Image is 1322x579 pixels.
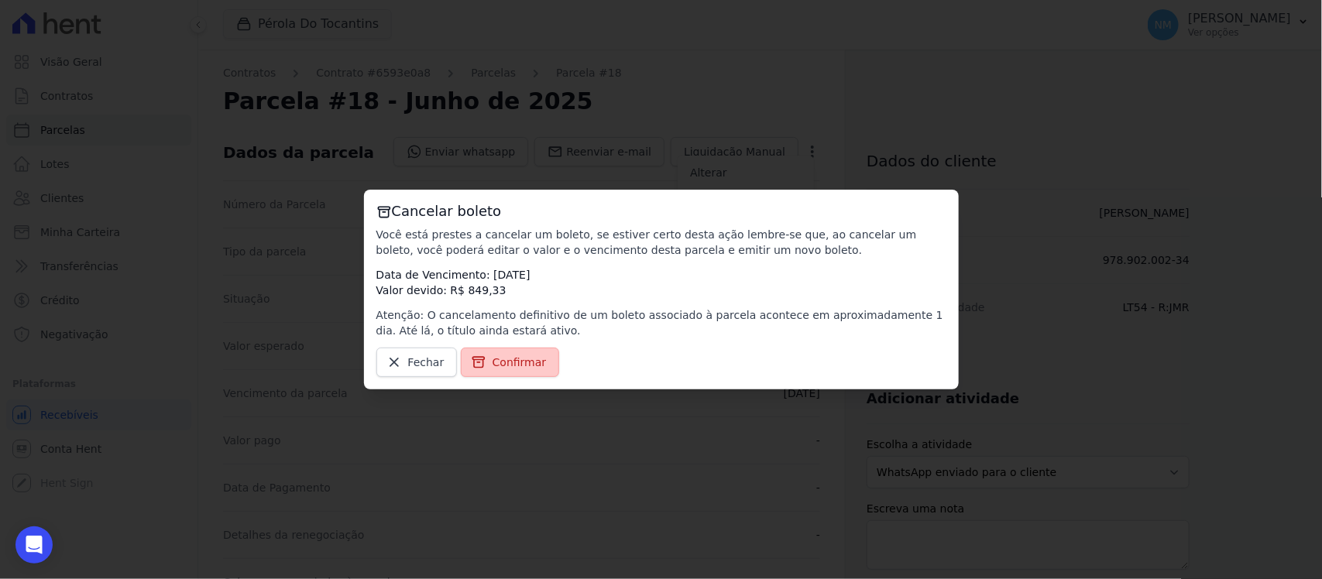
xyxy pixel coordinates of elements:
[15,526,53,564] div: Open Intercom Messenger
[493,355,547,370] span: Confirmar
[376,202,946,221] h3: Cancelar boleto
[461,348,560,377] a: Confirmar
[376,227,946,258] p: Você está prestes a cancelar um boleto, se estiver certo desta ação lembre-se que, ao cancelar um...
[376,267,946,298] p: Data de Vencimento: [DATE] Valor devido: R$ 849,33
[408,355,445,370] span: Fechar
[376,307,946,338] p: Atenção: O cancelamento definitivo de um boleto associado à parcela acontece em aproximadamente 1...
[376,348,458,377] a: Fechar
